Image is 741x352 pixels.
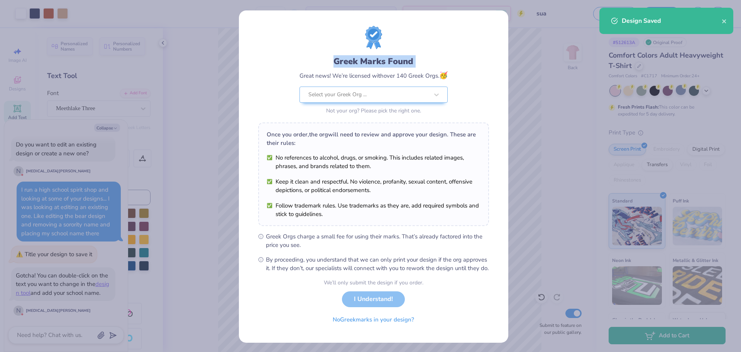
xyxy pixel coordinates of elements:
span: By proceeding, you understand that we can only print your design if the org approves it. If they ... [266,255,489,272]
div: Not your org? Please pick the right one. [299,107,448,115]
div: We’ll only submit the design if you order. [324,279,423,287]
span: 🥳 [439,71,448,80]
li: Keep it clean and respectful. No violence, profanity, sexual content, offensive depictions, or po... [267,177,480,194]
button: close [722,16,727,26]
img: license-marks-badge.png [365,26,382,49]
div: Once you order, the org will need to review and approve your design. These are their rules: [267,130,480,147]
li: Follow trademark rules. Use trademarks as they are, add required symbols and stick to guidelines. [267,201,480,218]
li: No references to alcohol, drugs, or smoking. This includes related images, phrases, and brands re... [267,153,480,170]
span: Greek Orgs charge a small fee for using their marks. That’s already factored into the price you see. [266,232,489,249]
button: NoGreekmarks in your design? [326,312,421,328]
div: Greek Marks Found [299,55,448,68]
div: Design Saved [622,16,722,26]
div: Great news! We’re licensed with over 140 Greek Orgs. [299,70,448,81]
